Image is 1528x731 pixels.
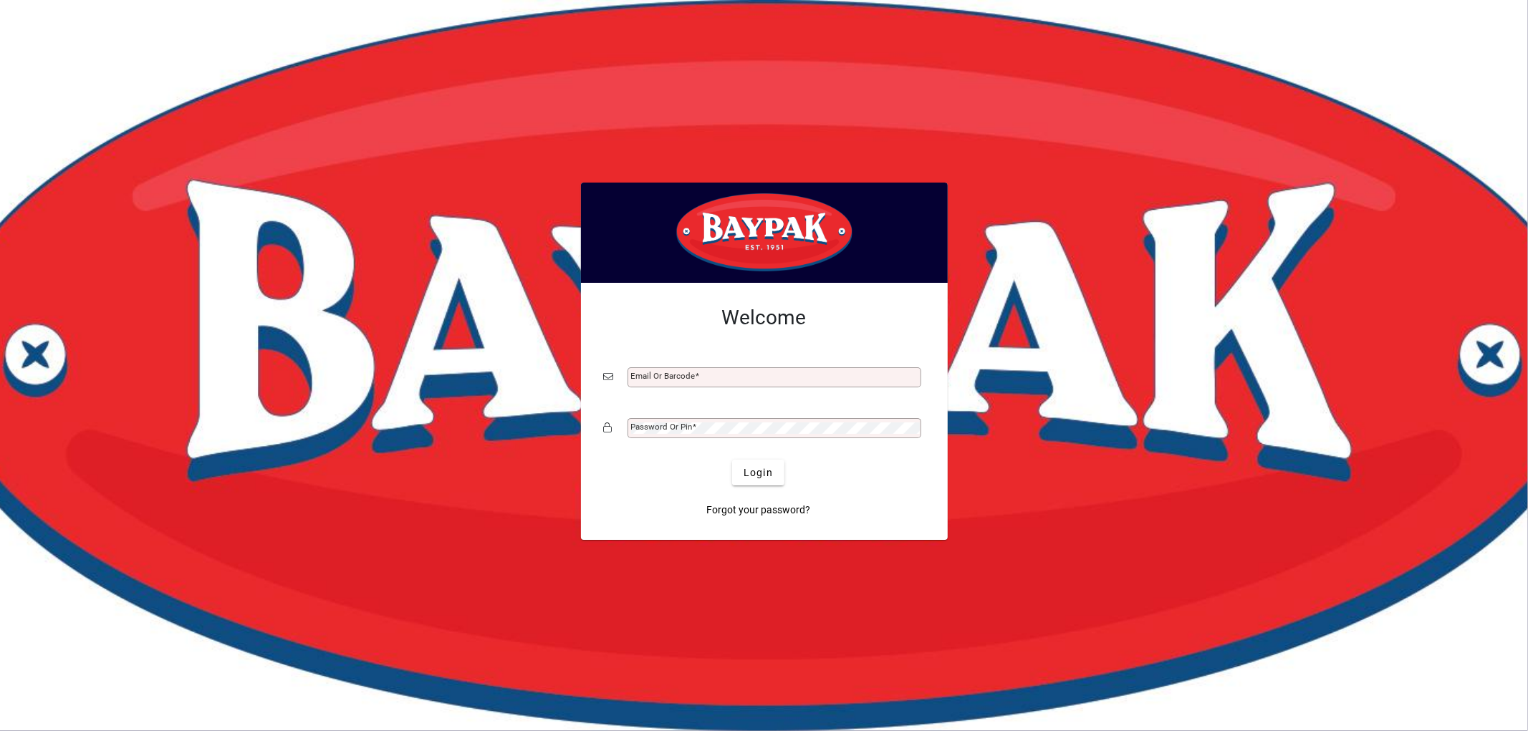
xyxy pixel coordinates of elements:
[706,503,810,518] span: Forgot your password?
[631,422,693,432] mat-label: Password or Pin
[631,371,696,381] mat-label: Email or Barcode
[604,306,925,330] h2: Welcome
[701,497,816,523] a: Forgot your password?
[732,460,784,485] button: Login
[744,465,773,480] span: Login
